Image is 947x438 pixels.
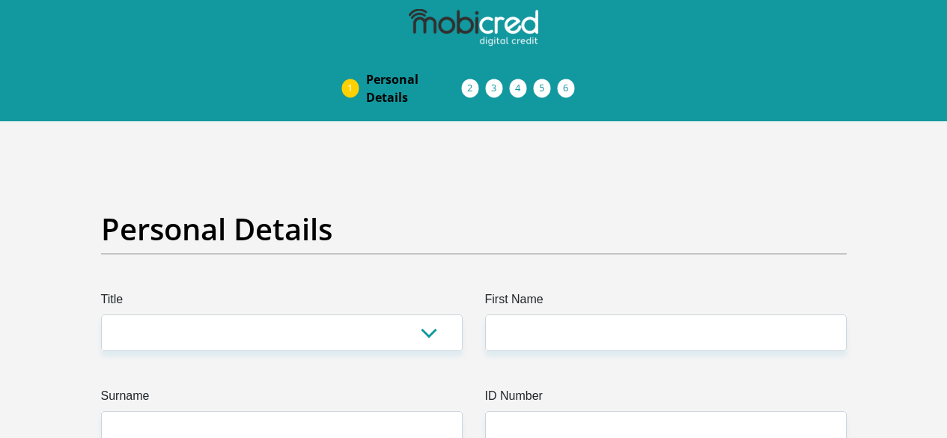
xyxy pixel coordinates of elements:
label: First Name [485,291,847,314]
span: Personal Details [366,70,462,106]
a: PersonalDetails [354,64,474,112]
input: First Name [485,314,847,351]
img: mobicred logo [409,9,538,46]
label: Title [101,291,463,314]
label: Surname [101,387,463,411]
h2: Personal Details [101,211,847,247]
label: ID Number [485,387,847,411]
